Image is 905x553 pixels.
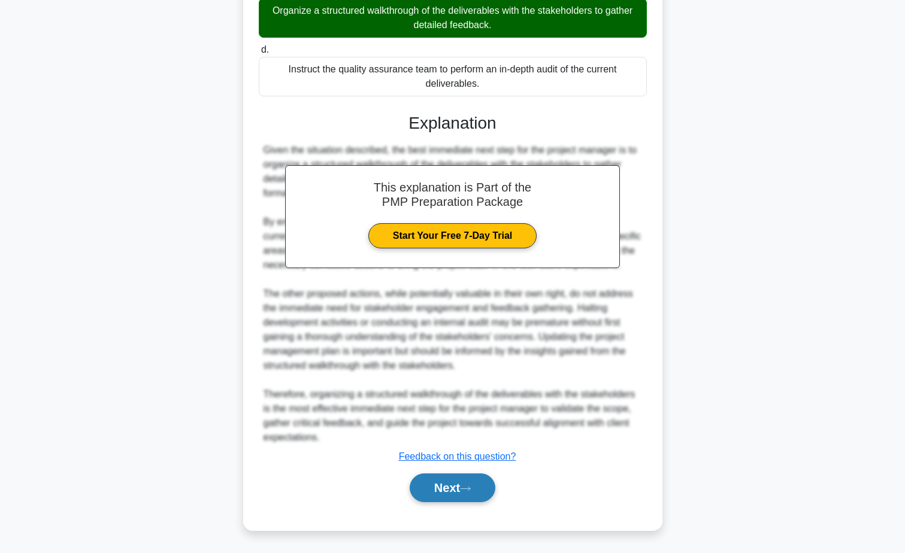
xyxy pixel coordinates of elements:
[264,143,642,445] div: Given the situation described, the best immediate next step for the project manager is to organiz...
[368,223,537,248] a: Start Your Free 7-Day Trial
[399,451,516,461] a: Feedback on this question?
[259,57,647,96] div: Instruct the quality assurance team to perform an in-depth audit of the current deliverables.
[261,44,269,54] span: d.
[410,473,495,502] button: Next
[266,113,640,133] h3: Explanation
